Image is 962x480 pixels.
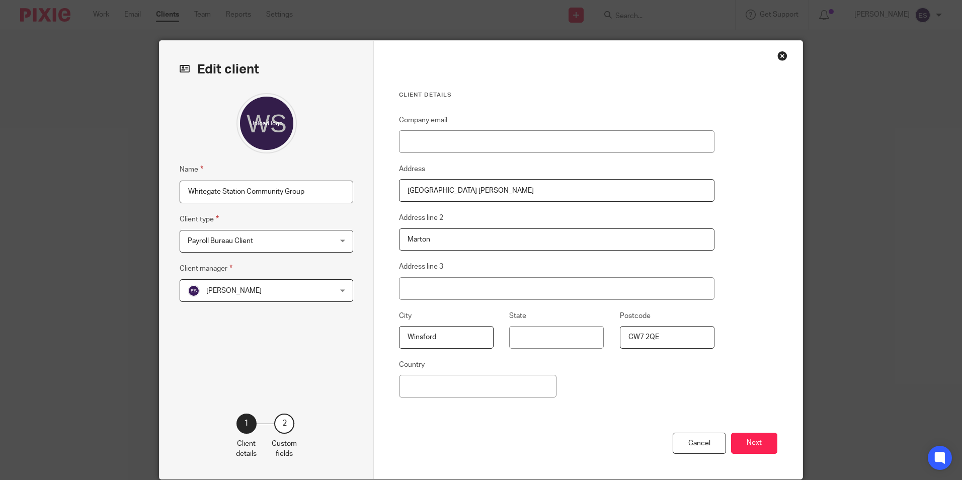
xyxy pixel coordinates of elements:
label: Address line 3 [399,262,443,272]
label: Company email [399,115,447,125]
h3: Client details [399,91,714,99]
span: Payroll Bureau Client [188,237,253,245]
button: Next [731,433,777,454]
label: Address [399,164,425,174]
label: Country [399,360,425,370]
img: svg%3E [188,285,200,297]
div: Cancel [673,433,726,454]
label: City [399,311,412,321]
label: Name [180,164,203,175]
label: Postcode [620,311,651,321]
label: Address line 2 [399,213,443,223]
label: State [509,311,526,321]
p: Custom fields [272,439,297,459]
div: 2 [274,414,294,434]
div: 1 [236,414,257,434]
h2: Edit client [180,61,353,78]
div: Close this dialog window [777,51,787,61]
span: [PERSON_NAME] [206,287,262,294]
p: Client details [236,439,257,459]
label: Client manager [180,263,232,274]
label: Client type [180,213,219,225]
